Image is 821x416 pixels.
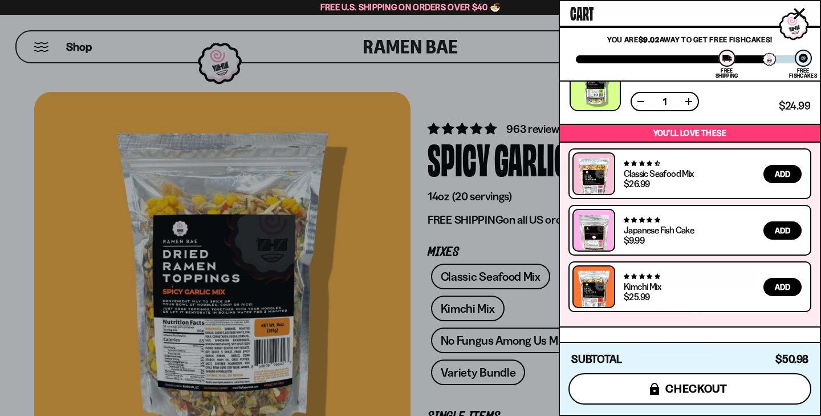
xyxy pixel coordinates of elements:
[624,168,694,179] a: Classic Seafood Mix
[571,354,622,365] h4: Subtotal
[665,382,727,395] span: checkout
[624,160,660,167] span: 4.68 stars
[624,281,661,292] a: Kimchi Mix
[775,170,790,178] span: Add
[775,227,790,235] span: Add
[656,97,674,106] span: 1
[639,35,660,44] strong: $9.02
[779,101,810,111] span: $24.99
[789,68,817,78] div: Free Fishcakes
[624,292,649,301] div: $25.99
[763,165,802,183] button: Add
[624,236,644,245] div: $9.99
[775,283,790,291] span: Add
[320,2,501,13] span: Free U.S. Shipping on Orders over $40 🍜
[576,35,804,44] p: You are away to get Free Fishcakes!
[624,216,660,224] span: 4.76 stars
[563,128,817,139] p: You’ll love these
[624,179,649,188] div: $26.99
[568,373,811,405] button: checkout
[570,1,594,23] span: Cart
[775,353,808,366] span: $50.98
[763,278,802,296] button: Add
[624,273,660,280] span: 4.76 stars
[763,221,802,240] button: Add
[624,224,694,236] a: Japanese Fish Cake
[791,5,808,22] button: Close cart
[716,68,738,78] div: Free Shipping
